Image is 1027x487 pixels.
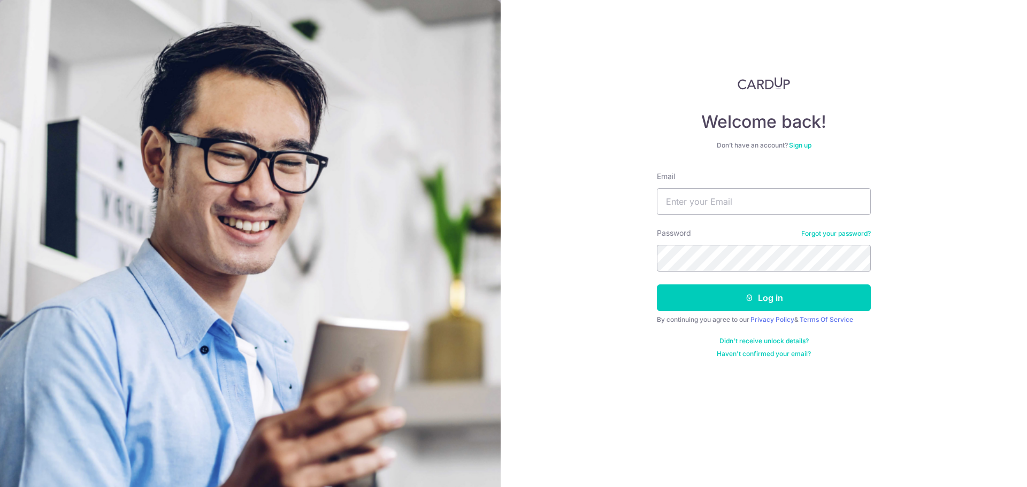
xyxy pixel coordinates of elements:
a: Didn't receive unlock details? [719,337,809,345]
label: Password [657,228,691,238]
label: Email [657,171,675,182]
h4: Welcome back! [657,111,871,133]
input: Enter your Email [657,188,871,215]
a: Haven't confirmed your email? [717,350,811,358]
a: Terms Of Service [800,315,853,323]
button: Log in [657,284,871,311]
div: Don’t have an account? [657,141,871,150]
a: Sign up [789,141,811,149]
a: Forgot your password? [801,229,871,238]
a: Privacy Policy [750,315,794,323]
img: CardUp Logo [738,77,790,90]
div: By continuing you agree to our & [657,315,871,324]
